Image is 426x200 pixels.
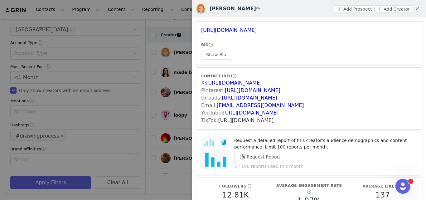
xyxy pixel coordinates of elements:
span: threads: [201,95,222,101]
h3: [PERSON_NAME]✏ [210,5,260,12]
span: YouTube: [201,110,223,116]
h5: Average Engagement Rate [276,183,342,188]
p: 3 / 100 reports used this month [234,163,417,170]
span: TikTok: [201,117,218,123]
p: Request a detailed report of this creator's audience demographics and content performance. Limit ... [234,137,417,150]
a: [URL][DOMAIN_NAME] [223,110,278,116]
img: audience-report.png [201,137,230,170]
a: [URL][DOMAIN_NAME] [206,80,262,86]
span: BIO [201,43,209,47]
a: [URL][DOMAIN_NAME] [225,87,280,93]
button: Show Bio [201,50,231,60]
span: 7 [408,179,413,184]
button: Add Prospect [334,5,374,13]
span: X: [201,80,206,86]
button: Add Creator [375,5,412,13]
a: [URL][DOMAIN_NAME] [201,27,257,33]
h5: Average Likes [363,183,397,189]
a: [URL][DOMAIN_NAME] [218,117,274,123]
a: [URL][DOMAIN_NAME] [222,95,277,101]
span: Email: [201,102,217,108]
button: Request Report [234,152,285,162]
img: v2 [196,4,206,14]
span: Pinterest: [201,87,225,93]
iframe: Intercom live chat [395,179,410,194]
a: [EMAIL_ADDRESS][DOMAIN_NAME] [217,102,304,108]
h5: Followers [219,183,246,189]
span: CONTACT INFO [201,74,232,78]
